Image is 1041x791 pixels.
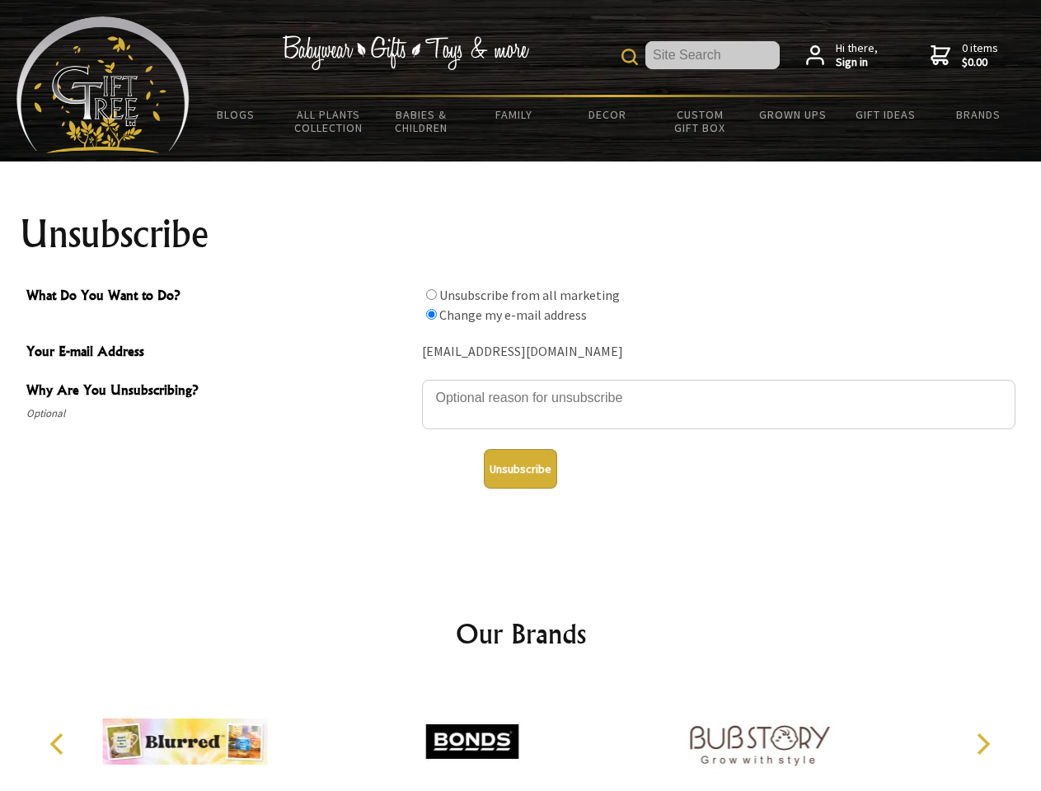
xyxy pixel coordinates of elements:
[426,309,437,320] input: What Do You Want to Do?
[26,285,414,309] span: What Do You Want to Do?
[190,97,283,132] a: BLOGS
[422,380,1015,429] textarea: Why Are You Unsubscribing?
[836,41,878,70] span: Hi there,
[621,49,638,65] img: product search
[964,726,1001,762] button: Next
[16,16,190,153] img: Babyware - Gifts - Toys and more...
[746,97,839,132] a: Grown Ups
[645,41,780,69] input: Site Search
[839,97,932,132] a: Gift Ideas
[282,35,529,70] img: Babywear - Gifts - Toys & more
[33,614,1009,653] h2: Our Brands
[931,41,998,70] a: 0 items$0.00
[41,726,77,762] button: Previous
[468,97,561,132] a: Family
[422,339,1015,365] div: [EMAIL_ADDRESS][DOMAIN_NAME]
[654,97,747,145] a: Custom Gift Box
[439,307,587,323] label: Change my e-mail address
[962,40,998,70] span: 0 items
[26,380,414,404] span: Why Are You Unsubscribing?
[484,449,557,489] button: Unsubscribe
[962,55,998,70] strong: $0.00
[375,97,468,145] a: Babies & Children
[932,97,1025,132] a: Brands
[560,97,654,132] a: Decor
[426,289,437,300] input: What Do You Want to Do?
[26,404,414,424] span: Optional
[26,341,414,365] span: Your E-mail Address
[806,41,878,70] a: Hi there,Sign in
[20,214,1022,254] h1: Unsubscribe
[283,97,376,145] a: All Plants Collection
[439,287,620,303] label: Unsubscribe from all marketing
[836,55,878,70] strong: Sign in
